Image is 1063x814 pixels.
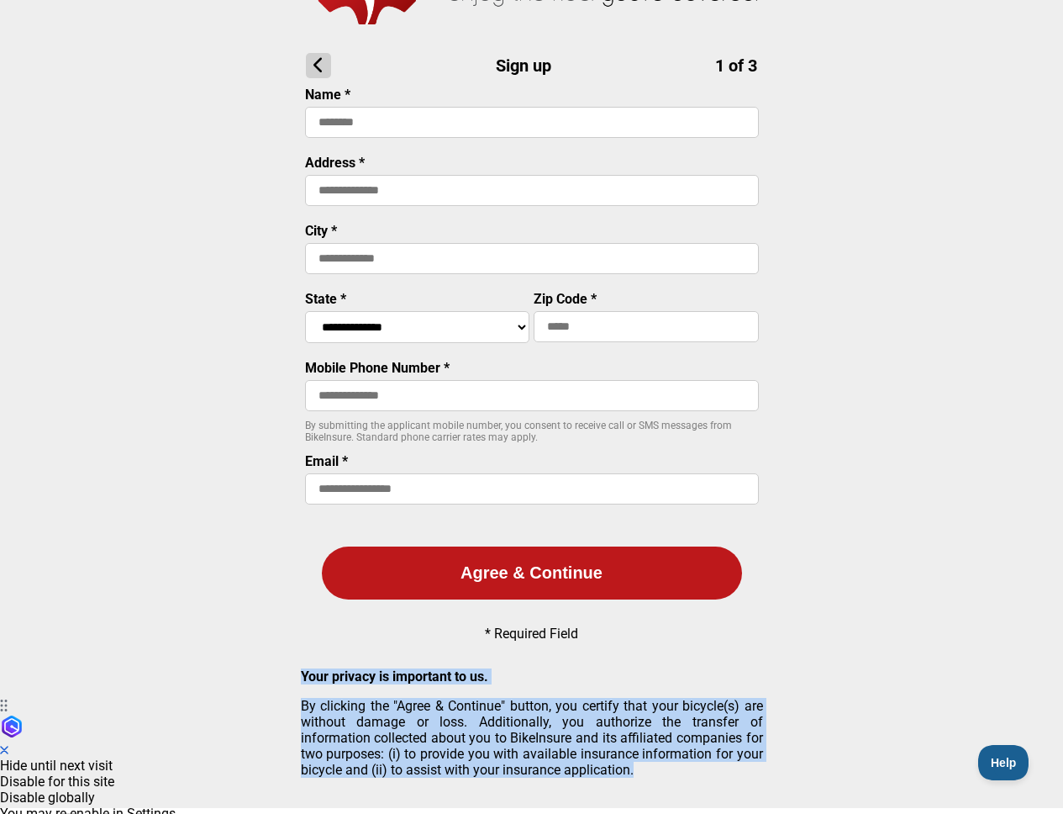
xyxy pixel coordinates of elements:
strong: Your privacy is important to us. [301,669,488,684]
label: Mobile Phone Number * [305,360,450,376]
label: Zip Code * [534,291,597,307]
label: Address * [305,155,365,171]
iframe: Toggle Customer Support [978,745,1029,780]
button: Agree & Continue [322,547,742,600]
label: State * [305,291,346,307]
p: By submitting the applicant mobile number, you consent to receive call or SMS messages from BikeI... [305,420,759,443]
span: 1 of 3 [715,55,757,76]
label: Email * [305,453,348,469]
h1: Sign up [306,53,757,78]
label: City * [305,223,337,239]
p: By clicking the "Agree & Continue" button, you certify that your bicycle(s) are without damage or... [301,698,763,778]
p: * Required Field [485,626,578,642]
label: Name * [305,87,350,103]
